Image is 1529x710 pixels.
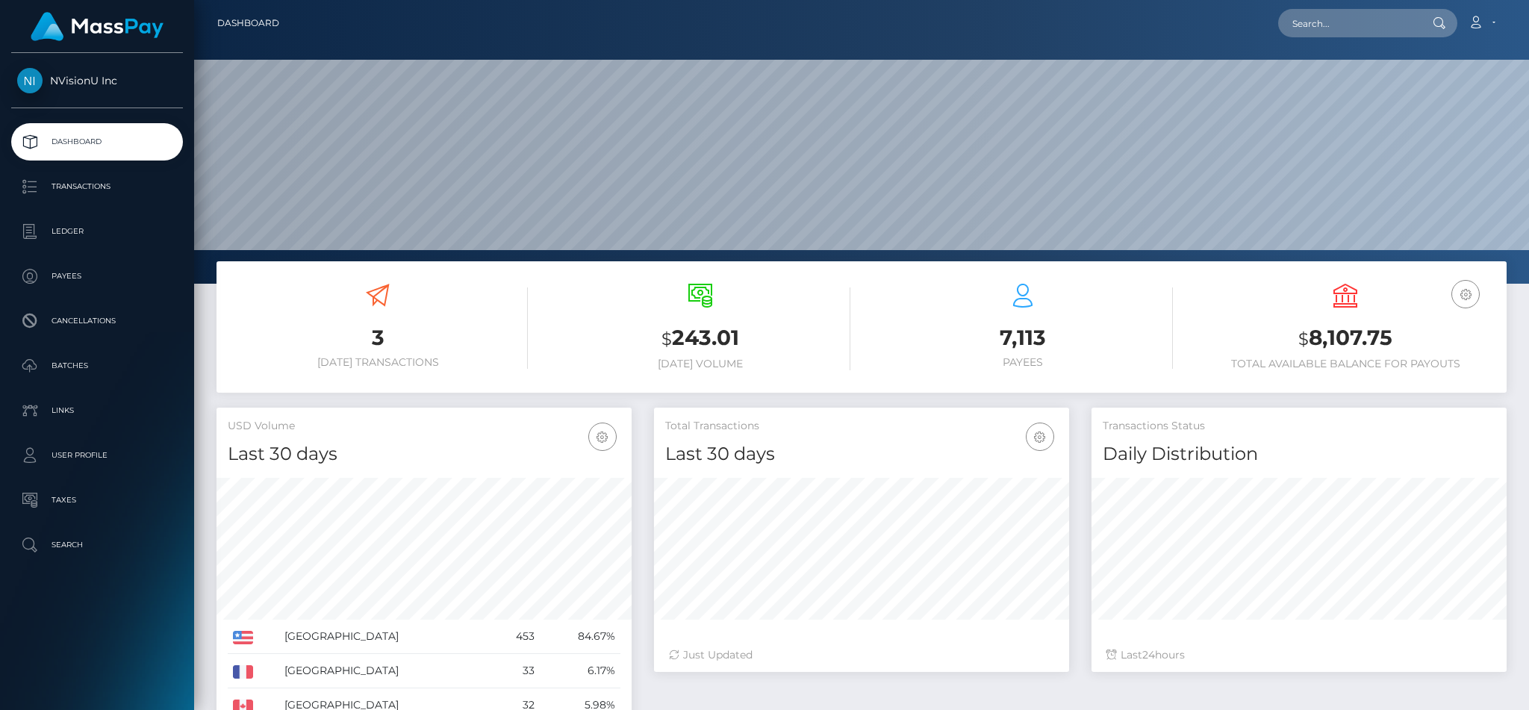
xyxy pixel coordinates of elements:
h3: 8,107.75 [1195,323,1495,354]
img: FR.png [233,665,253,679]
p: Cancellations [17,310,177,332]
img: NVisionU Inc [17,68,43,93]
td: 84.67% [540,620,620,654]
h4: Last 30 days [228,441,620,467]
img: US.png [233,631,253,644]
h5: Transactions Status [1103,419,1495,434]
h4: Last 30 days [665,441,1058,467]
a: Links [11,392,183,429]
small: $ [661,328,672,349]
td: [GEOGRAPHIC_DATA] [279,654,490,688]
a: User Profile [11,437,183,474]
input: Search... [1278,9,1419,37]
h4: Daily Distribution [1103,441,1495,467]
a: Ledger [11,213,183,250]
a: Taxes [11,482,183,519]
p: Taxes [17,489,177,511]
h6: [DATE] Transactions [228,356,528,369]
a: Search [11,526,183,564]
span: NVisionU Inc [11,74,183,87]
a: Dashboard [11,123,183,161]
td: 6.17% [540,654,620,688]
h3: 7,113 [873,323,1173,352]
h3: 243.01 [550,323,850,354]
h3: 3 [228,323,528,352]
a: Payees [11,258,183,295]
h6: Total Available Balance for Payouts [1195,358,1495,370]
a: Dashboard [217,7,279,39]
h6: [DATE] Volume [550,358,850,370]
h5: USD Volume [228,419,620,434]
a: Cancellations [11,302,183,340]
a: Batches [11,347,183,384]
h5: Total Transactions [665,419,1058,434]
td: 33 [491,654,540,688]
td: [GEOGRAPHIC_DATA] [279,620,490,654]
h6: Payees [873,356,1173,369]
div: Last hours [1106,647,1492,663]
p: Batches [17,355,177,377]
td: 453 [491,620,540,654]
div: Just Updated [669,647,1054,663]
p: Search [17,534,177,556]
span: 24 [1142,648,1155,661]
p: Transactions [17,175,177,198]
p: User Profile [17,444,177,467]
small: $ [1298,328,1309,349]
p: Payees [17,265,177,287]
a: Transactions [11,168,183,205]
p: Ledger [17,220,177,243]
p: Links [17,399,177,422]
p: Dashboard [17,131,177,153]
img: MassPay Logo [31,12,164,41]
